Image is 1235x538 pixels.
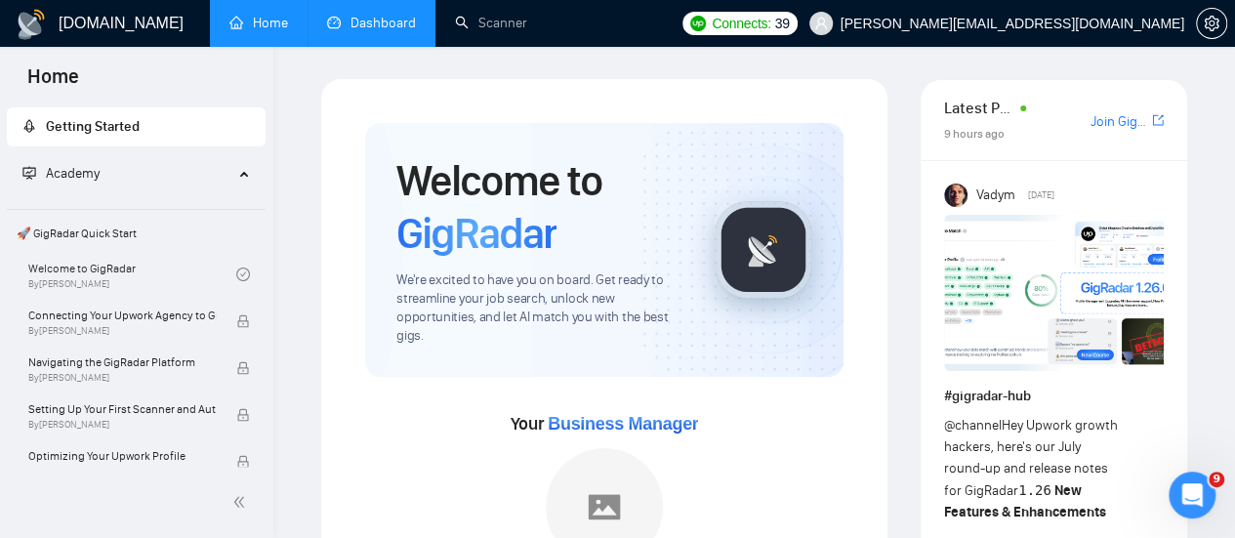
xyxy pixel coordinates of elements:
code: 1.26 [1018,482,1051,498]
iframe: Intercom live chat [1169,472,1215,518]
a: export [1152,111,1164,130]
img: F09AC4U7ATU-image.png [944,215,1178,371]
span: export [1152,112,1164,128]
a: searchScanner [455,15,527,31]
span: By [PERSON_NAME] [28,466,216,477]
li: Getting Started [7,107,266,146]
span: user [814,17,828,30]
span: Academy [22,165,100,182]
span: lock [236,361,250,375]
span: 9 hours ago [944,127,1005,141]
span: Academy [46,165,100,182]
span: Latest Posts from the GigRadar Community [944,96,1014,120]
h1: Welcome to [396,154,683,260]
span: fund-projection-screen [22,166,36,180]
span: Vadym [976,185,1015,206]
span: double-left [232,492,252,512]
span: lock [236,455,250,469]
span: Home [12,62,95,103]
span: rocket [22,119,36,133]
button: setting [1196,8,1227,39]
img: Vadym [944,184,967,207]
span: 🚀 GigRadar Quick Start [9,214,264,253]
span: Getting Started [46,118,140,135]
span: @channel [944,417,1002,434]
span: GigRadar [396,207,556,260]
span: Navigating the GigRadar Platform [28,352,216,372]
span: By [PERSON_NAME] [28,325,216,337]
span: Connects: [712,13,770,34]
span: 39 [775,13,790,34]
span: check-circle [236,268,250,281]
img: gigradar-logo.png [715,201,812,299]
a: Welcome to GigRadarBy[PERSON_NAME] [28,253,236,296]
img: upwork-logo.png [690,16,706,31]
span: 9 [1209,472,1224,487]
span: By [PERSON_NAME] [28,372,216,384]
span: Setting Up Your First Scanner and Auto-Bidder [28,399,216,419]
span: Business Manager [548,414,698,434]
span: [DATE] [1027,186,1053,204]
a: setting [1196,16,1227,31]
span: lock [236,314,250,328]
span: lock [236,408,250,422]
img: logo [16,9,47,40]
span: Connecting Your Upwork Agency to GigRadar [28,306,216,325]
span: Your [511,413,699,435]
span: By [PERSON_NAME] [28,419,216,431]
a: homeHome [229,15,288,31]
span: We're excited to have you on board. Get ready to streamline your job search, unlock new opportuni... [396,271,683,346]
span: setting [1197,16,1226,31]
a: Join GigRadar Slack Community [1091,111,1148,133]
a: dashboardDashboard [327,15,416,31]
span: Optimizing Your Upwork Profile [28,446,216,466]
h1: # gigradar-hub [944,386,1164,407]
